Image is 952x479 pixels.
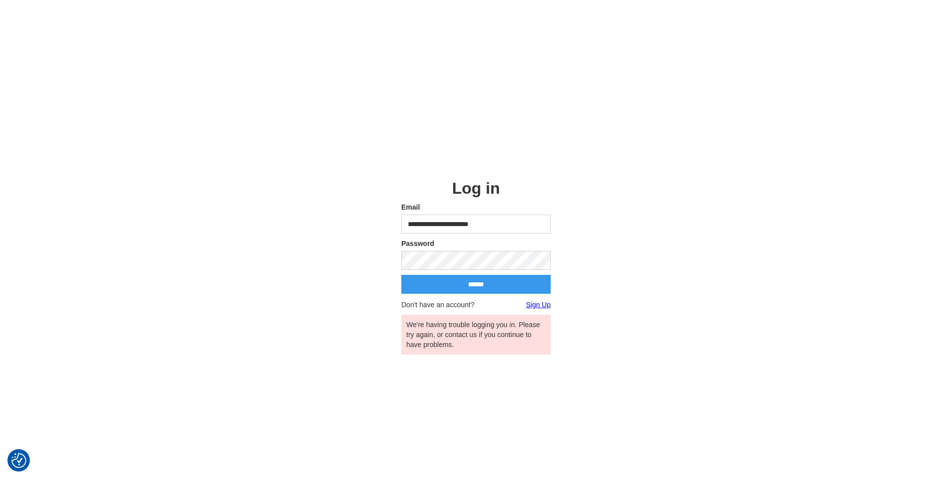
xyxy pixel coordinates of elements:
[11,453,26,468] button: Consent Preferences
[11,453,26,468] img: Revisit consent button
[406,320,546,350] div: We're having trouble logging you in. Please try again, or contact us if you continue to have prob...
[401,300,475,310] span: Don't have an account?
[401,202,551,212] label: Email
[401,239,551,248] label: Password
[526,300,551,310] a: Sign Up
[401,179,551,197] h2: Log in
